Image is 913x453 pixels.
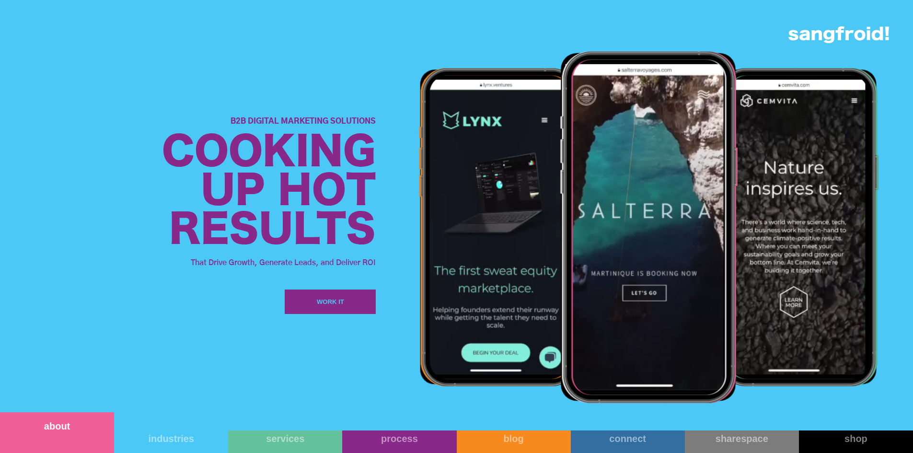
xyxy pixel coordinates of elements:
[372,181,401,186] a: privacy policy
[342,430,456,453] a: process
[788,26,889,43] img: logo
[799,430,913,453] a: shop
[571,430,685,453] a: connect
[228,430,342,453] a: services
[114,433,228,444] div: industries
[571,433,685,444] div: connect
[685,430,799,453] a: sharespace
[457,430,571,453] a: blog
[228,433,342,444] div: services
[342,433,456,444] div: process
[799,433,913,444] div: shop
[317,297,344,307] div: WORK IT
[685,433,799,444] div: sharespace
[457,433,571,444] div: blog
[114,430,228,453] a: industries
[285,290,376,314] a: WORK IT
